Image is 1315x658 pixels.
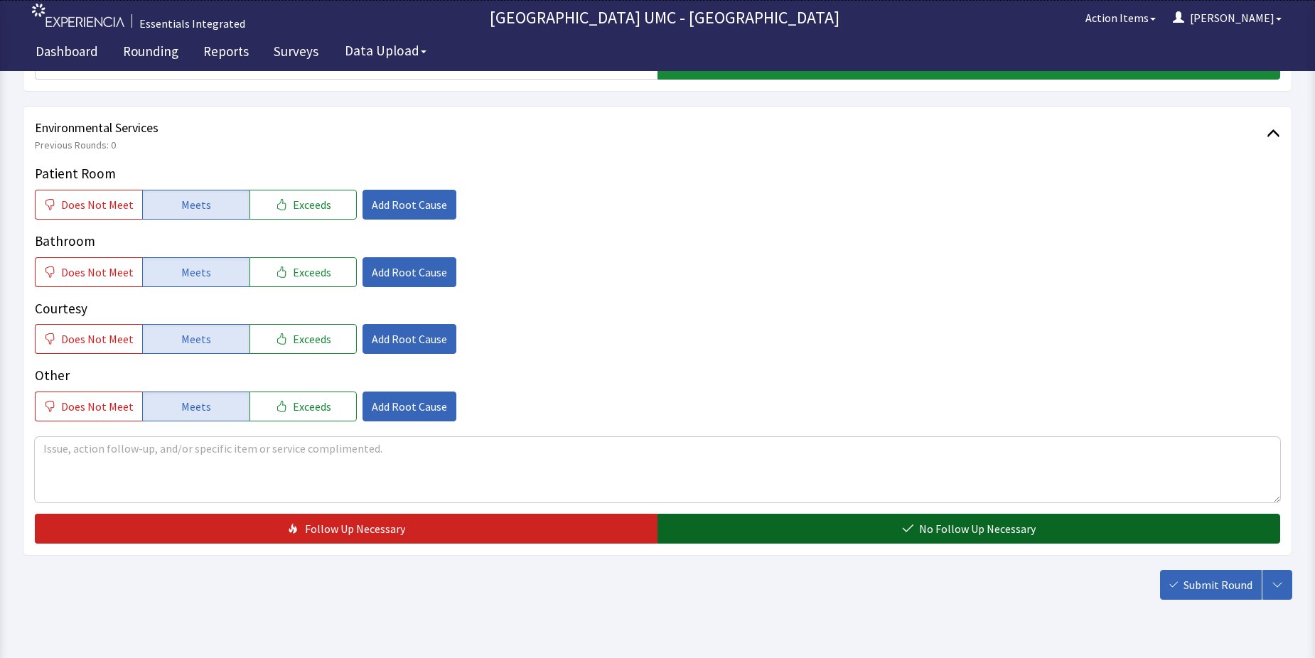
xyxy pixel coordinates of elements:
span: Meets [181,398,211,415]
button: Does Not Meet [35,257,142,287]
span: Exceeds [293,264,331,281]
span: Exceeds [293,330,331,347]
p: Other [35,365,1280,386]
button: Meets [142,392,249,421]
span: Does Not Meet [61,264,134,281]
img: experiencia_logo.png [32,4,124,27]
span: Exceeds [293,398,331,415]
span: Does Not Meet [61,398,134,415]
button: Exceeds [249,324,357,354]
span: Meets [181,196,211,213]
a: Rounding [112,36,189,71]
button: Meets [142,257,249,287]
button: Action Items [1077,4,1164,32]
a: Surveys [263,36,329,71]
button: Add Root Cause [363,257,456,287]
button: Exceeds [249,392,357,421]
span: Environmental Services [35,118,1267,138]
span: Meets [181,264,211,281]
span: Follow Up Necessary [305,520,405,537]
button: Exceeds [249,257,357,287]
a: Dashboard [25,36,109,71]
button: Does Not Meet [35,190,142,220]
button: Add Root Cause [363,190,456,220]
button: Add Root Cause [363,324,456,354]
div: Essentials Integrated [139,15,245,32]
span: Does Not Meet [61,330,134,347]
button: Follow Up Necessary [35,514,657,544]
button: Meets [142,190,249,220]
button: Exceeds [249,190,357,220]
span: Submit Round [1183,576,1252,593]
p: [GEOGRAPHIC_DATA] UMC - [GEOGRAPHIC_DATA] [252,6,1077,29]
span: Previous Rounds: 0 [35,138,1267,152]
span: Meets [181,330,211,347]
span: Add Root Cause [372,196,447,213]
button: Add Root Cause [363,392,456,421]
span: Exceeds [293,196,331,213]
p: Patient Room [35,163,1280,184]
button: Meets [142,324,249,354]
span: Add Root Cause [372,264,447,281]
button: Does Not Meet [35,324,142,354]
button: No Follow Up Necessary [657,514,1280,544]
span: No Follow Up Necessary [919,520,1036,537]
p: Courtesy [35,298,1280,319]
span: Add Root Cause [372,398,447,415]
span: Add Root Cause [372,330,447,347]
button: Data Upload [336,38,435,64]
button: Submit Round [1160,570,1262,600]
a: Reports [193,36,259,71]
button: [PERSON_NAME] [1164,4,1290,32]
button: Does Not Meet [35,392,142,421]
span: Does Not Meet [61,196,134,213]
p: Bathroom [35,231,1280,252]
